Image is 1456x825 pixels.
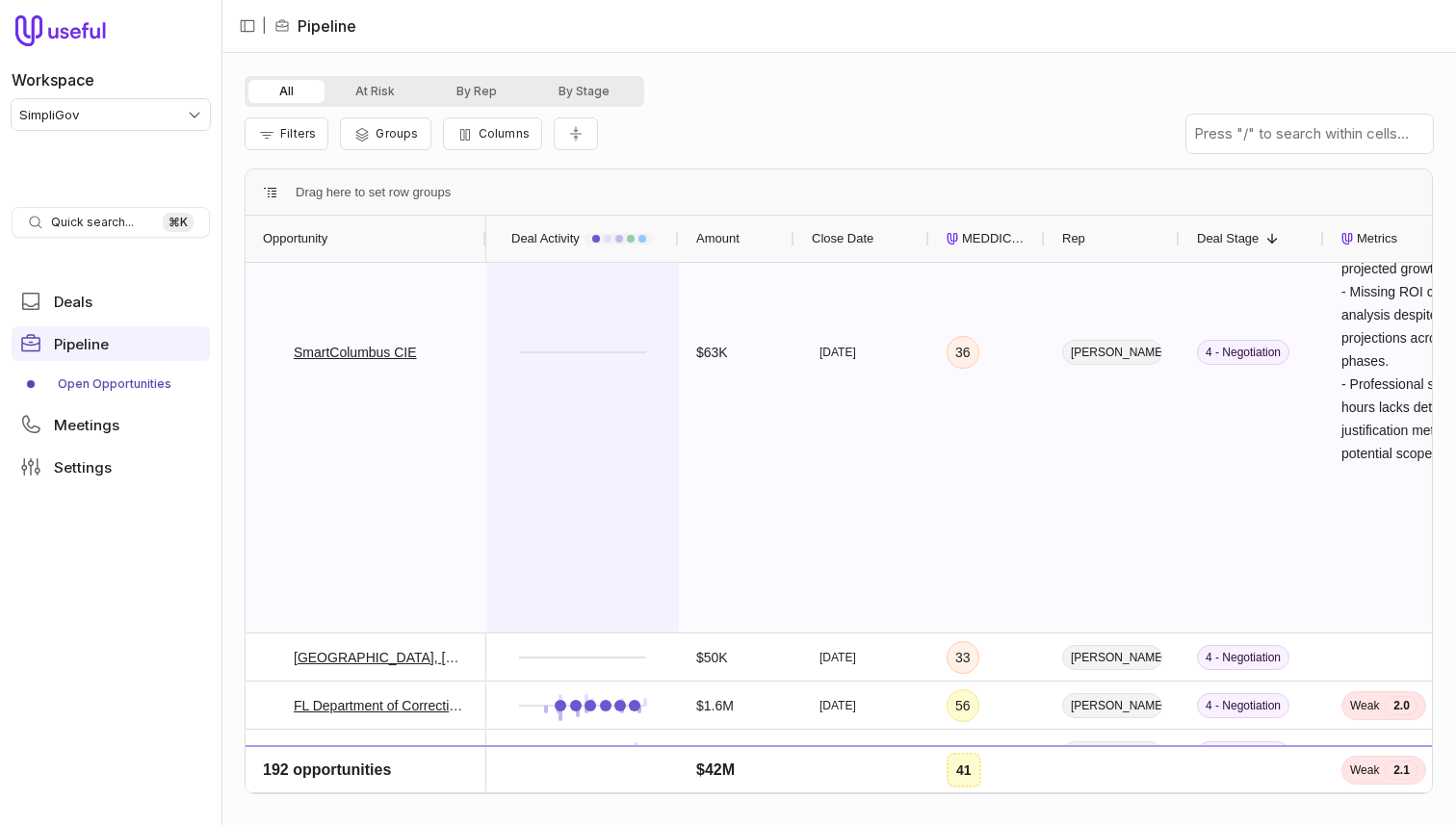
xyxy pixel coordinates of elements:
[1062,227,1085,250] span: Rep
[955,646,971,669] div: 33
[54,337,109,351] span: Pipeline
[511,227,580,250] span: Deal Activity
[696,341,728,364] div: $63K
[819,345,856,360] time: [DATE]
[947,216,1027,262] div: MEDDICC Score
[819,650,856,665] time: [DATE]
[1350,698,1379,713] span: Weak
[163,213,194,232] kbd: ⌘ K
[12,369,210,400] a: Open Opportunities
[54,460,112,475] span: Settings
[954,790,963,813] div: --
[12,326,210,361] a: Pipeline
[426,80,528,103] button: By Rep
[248,80,325,103] button: All
[962,227,1027,250] span: MEDDICC Score
[955,341,971,364] div: 36
[443,117,542,150] button: Columns
[955,694,971,717] div: 56
[696,742,735,765] div: $495K
[340,117,430,150] button: Group Pipeline
[294,341,417,364] a: SmartColumbus CIE
[819,698,856,713] time: [DATE]
[245,117,328,150] button: Filter Pipeline
[274,14,356,38] li: Pipeline
[696,790,735,813] div: $215K
[1062,693,1162,718] span: [PERSON_NAME]
[954,742,963,765] div: --
[54,418,119,432] span: Meetings
[1197,789,1289,814] span: 4 - Negotiation
[1197,340,1289,365] span: 4 - Negotiation
[51,215,134,230] span: Quick search...
[696,227,740,250] span: Amount
[528,80,640,103] button: By Stage
[1062,340,1162,365] span: [PERSON_NAME]
[1197,693,1289,718] span: 4 - Negotiation
[12,450,210,484] a: Settings
[12,68,94,91] label: Workspace
[280,126,316,141] span: Filters
[12,369,210,400] div: Pipeline submenu
[479,126,530,141] span: Columns
[1186,115,1433,153] input: Press "/" to search within cells...
[296,181,451,204] div: Row Groups
[1062,645,1162,670] span: [PERSON_NAME]
[12,284,210,319] a: Deals
[812,227,873,250] span: Close Date
[296,181,451,204] span: Drag here to set row groups
[1197,227,1259,250] span: Deal Stage
[376,126,418,141] span: Groups
[1357,227,1397,250] span: Metrics
[1062,741,1162,766] span: [PERSON_NAME]
[819,746,856,761] time: [DATE]
[12,407,210,442] a: Meetings
[696,694,734,717] div: $1.6M
[294,646,469,669] a: [GEOGRAPHIC_DATA], [GEOGRAPHIC_DATA] - Y5 Upsell
[1062,789,1162,814] span: [PERSON_NAME]
[1385,696,1417,715] span: 2.0
[294,742,390,765] a: NCDHHS - IRIS
[54,295,92,309] span: Deals
[294,694,469,717] a: FL Department of Corrections - Y26/27 ELA Unlimited Workflow Initiations Upsell
[294,790,469,813] a: NC DHHS IVC (Involuntary committment )
[1197,741,1289,766] span: 4 - Negotiation
[262,14,267,38] span: |
[325,80,426,103] button: At Risk
[696,646,728,669] div: $50K
[554,117,598,151] button: Collapse all rows
[263,227,327,250] span: Opportunity
[1197,645,1289,670] span: 4 - Negotiation
[233,12,262,40] button: Collapse sidebar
